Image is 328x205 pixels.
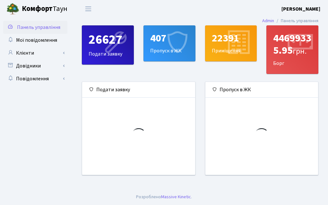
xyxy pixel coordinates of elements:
div: Подати заявку [82,82,195,98]
div: 407 [150,32,189,44]
a: Massive Kinetic [161,193,191,200]
a: Повідомлення [3,72,67,85]
div: 44699335.95 [273,32,312,57]
div: Подати заявку [82,26,134,64]
span: Таун [22,4,67,14]
a: 22391Приміщення [205,25,257,61]
img: logo.png [6,3,19,15]
a: Довідники [3,59,67,72]
a: Мої повідомлення [3,34,67,47]
span: Панель управління [17,24,60,31]
div: 26627 [89,32,127,48]
button: Переключити навігацію [80,4,96,14]
div: Пропуск в ЖК [144,26,195,61]
div: 22391 [212,32,250,44]
b: Комфорт [22,4,53,14]
a: 407Пропуск в ЖК [143,25,195,61]
div: Борг [267,26,318,74]
li: Панель управління [274,17,318,24]
nav: breadcrumb [253,14,328,28]
span: Мої повідомлення [16,37,57,44]
a: Admin [262,17,274,24]
a: 26627Подати заявку [82,25,134,65]
div: Розроблено . [136,193,192,201]
a: [PERSON_NAME] [281,5,320,13]
div: Приміщення [205,26,257,61]
a: Панель управління [3,21,67,34]
a: Клієнти [3,47,67,59]
div: Пропуск в ЖК [205,82,318,98]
